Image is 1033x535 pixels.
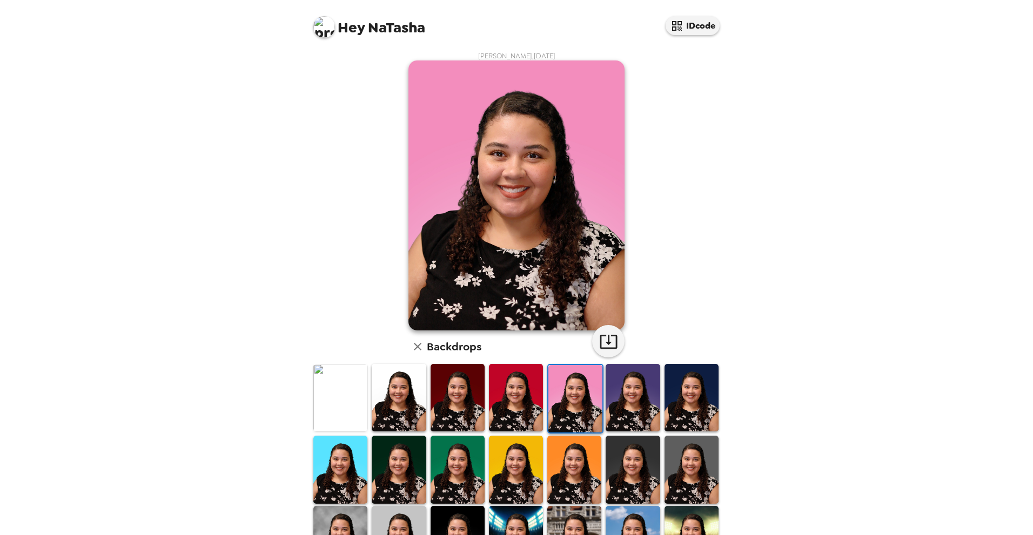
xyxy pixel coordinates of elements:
h6: Backdrops [427,338,481,355]
span: [PERSON_NAME] , [DATE] [478,51,555,60]
span: NaTasha [313,11,425,35]
button: IDcode [666,16,720,35]
span: Hey [338,18,365,37]
img: user [408,60,625,330]
img: profile pic [313,16,335,38]
img: Original [313,364,367,431]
